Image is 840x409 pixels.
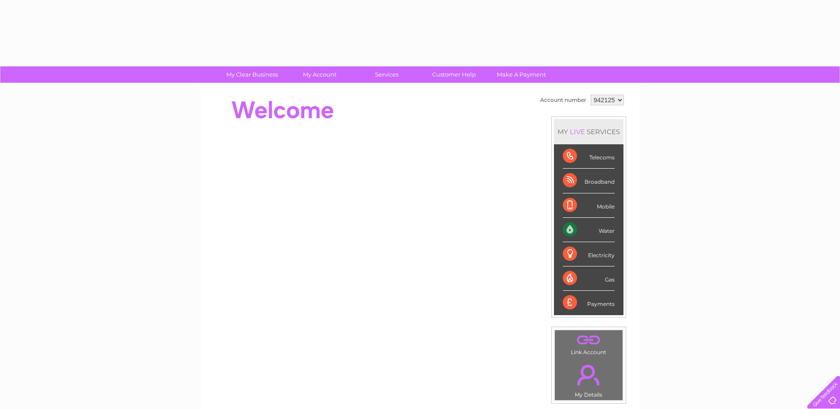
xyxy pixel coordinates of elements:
[563,144,615,169] div: Telecoms
[563,169,615,193] div: Broadband
[554,119,623,144] div: MY SERVICES
[485,66,558,83] a: Make A Payment
[350,66,423,83] a: Services
[563,242,615,266] div: Electricity
[418,66,491,83] a: Customer Help
[563,291,615,315] div: Payments
[554,330,623,358] td: Link Account
[554,357,623,401] td: My Details
[557,332,620,348] a: .
[568,127,587,136] div: LIVE
[557,359,620,390] a: .
[283,66,356,83] a: My Account
[563,193,615,218] div: Mobile
[538,93,588,108] td: Account number
[563,218,615,242] div: Water
[563,266,615,291] div: Gas
[216,66,289,83] a: My Clear Business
